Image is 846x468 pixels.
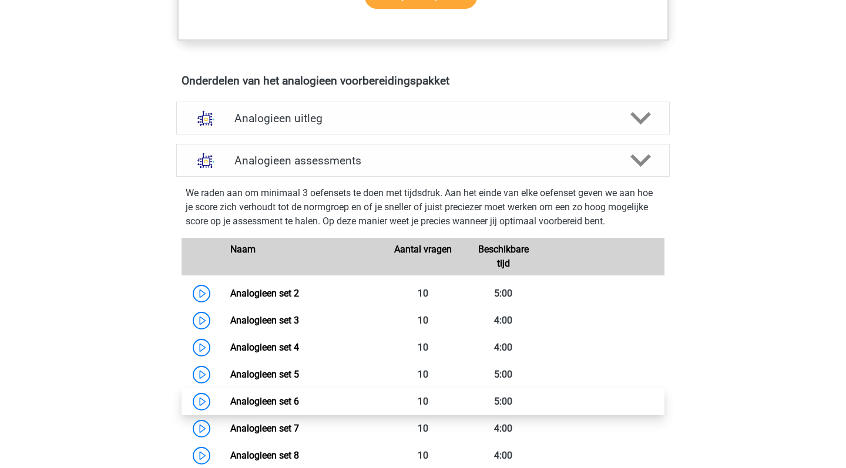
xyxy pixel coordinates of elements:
[186,186,660,228] p: We raden aan om minimaal 3 oefensets te doen met tijdsdruk. Aan het einde van elke oefenset geven...
[230,423,299,434] a: Analogieen set 7
[172,102,674,134] a: uitleg Analogieen uitleg
[221,243,382,271] div: Naam
[230,342,299,353] a: Analogieen set 4
[382,243,463,271] div: Aantal vragen
[182,74,664,87] h4: Onderdelen van het analogieen voorbereidingspakket
[230,315,299,326] a: Analogieen set 3
[191,146,221,176] img: analogieen assessments
[234,112,612,125] h4: Analogieen uitleg
[230,450,299,461] a: Analogieen set 8
[230,396,299,407] a: Analogieen set 6
[191,103,221,133] img: analogieen uitleg
[234,154,612,167] h4: Analogieen assessments
[230,288,299,299] a: Analogieen set 2
[463,243,543,271] div: Beschikbare tijd
[230,369,299,380] a: Analogieen set 5
[172,144,674,177] a: assessments Analogieen assessments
